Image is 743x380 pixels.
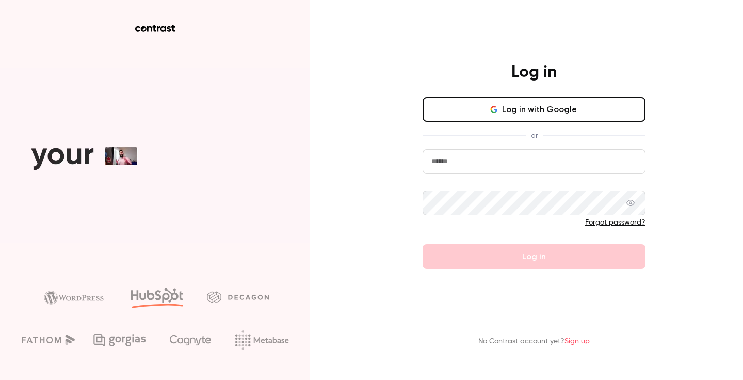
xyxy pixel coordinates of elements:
[564,338,590,345] a: Sign up
[207,291,269,303] img: decagon
[585,219,645,226] a: Forgot password?
[423,97,645,122] button: Log in with Google
[526,130,543,141] span: or
[511,62,557,83] h4: Log in
[478,336,590,347] p: No Contrast account yet?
